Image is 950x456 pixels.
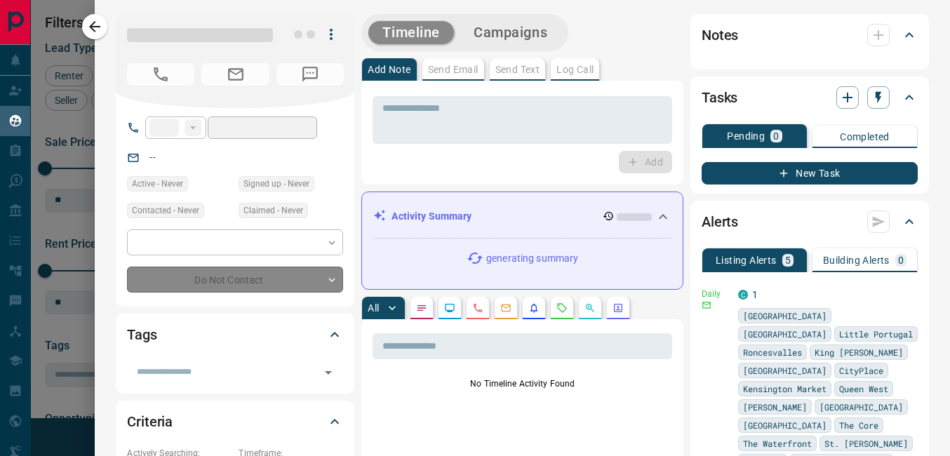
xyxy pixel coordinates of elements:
[556,302,568,314] svg: Requests
[500,302,511,314] svg: Emails
[132,203,199,217] span: Contacted - Never
[702,18,918,52] div: Notes
[702,205,918,239] div: Alerts
[392,209,471,224] p: Activity Summary
[368,303,379,313] p: All
[201,63,269,86] span: No Email
[743,418,827,432] span: [GEOGRAPHIC_DATA]
[702,86,737,109] h2: Tasks
[839,418,878,432] span: The Core
[840,132,890,142] p: Completed
[743,309,827,323] span: [GEOGRAPHIC_DATA]
[368,21,454,44] button: Timeline
[702,81,918,114] div: Tasks
[839,382,888,396] span: Queen West
[743,345,802,359] span: Roncesvalles
[243,177,309,191] span: Signed up - Never
[743,382,827,396] span: Kensington Market
[702,300,711,310] svg: Email
[149,152,155,163] a: --
[839,327,913,341] span: Little Portugal
[127,318,343,351] div: Tags
[486,251,578,266] p: generating summary
[702,162,918,185] button: New Task
[738,290,748,300] div: condos.ca
[127,323,156,346] h2: Tags
[613,302,624,314] svg: Agent Actions
[743,400,807,414] span: [PERSON_NAME]
[584,302,596,314] svg: Opportunities
[132,177,183,191] span: Active - Never
[416,302,427,314] svg: Notes
[373,203,671,229] div: Activity Summary
[127,267,343,293] div: Do Not Contact
[127,410,173,433] h2: Criteria
[460,21,561,44] button: Campaigns
[824,436,908,450] span: St. [PERSON_NAME]
[702,288,730,300] p: Daily
[819,400,903,414] span: [GEOGRAPHIC_DATA]
[127,405,343,438] div: Criteria
[773,131,779,141] p: 0
[823,255,890,265] p: Building Alerts
[743,327,827,341] span: [GEOGRAPHIC_DATA]
[839,363,883,377] span: CityPlace
[752,289,758,300] a: 1
[127,63,194,86] span: No Number
[368,65,410,74] p: Add Note
[785,255,791,265] p: 5
[702,210,738,233] h2: Alerts
[743,363,827,377] span: [GEOGRAPHIC_DATA]
[727,131,765,141] p: Pending
[444,302,455,314] svg: Lead Browsing Activity
[243,203,303,217] span: Claimed - Never
[743,436,812,450] span: The Waterfront
[528,302,540,314] svg: Listing Alerts
[716,255,777,265] p: Listing Alerts
[815,345,903,359] span: King [PERSON_NAME]
[373,377,672,390] p: No Timeline Activity Found
[472,302,483,314] svg: Calls
[319,363,338,382] button: Open
[276,63,344,86] span: No Number
[898,255,904,265] p: 0
[702,24,738,46] h2: Notes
